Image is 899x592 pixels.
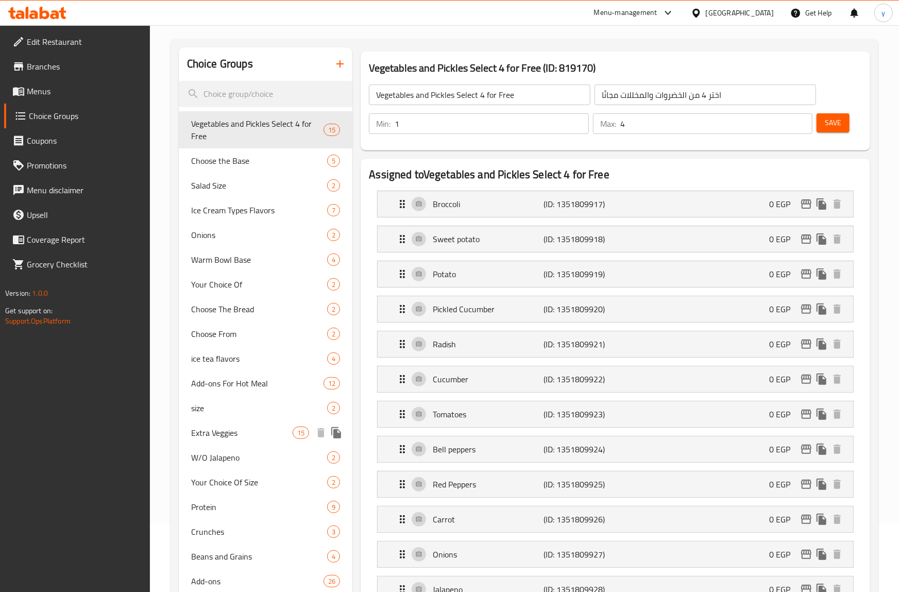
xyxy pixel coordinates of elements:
[799,336,814,352] button: edit
[769,268,799,280] p: 0 EGP
[706,7,774,19] div: [GEOGRAPHIC_DATA]
[327,303,340,315] div: Choices
[378,226,853,252] div: Expand
[328,255,340,265] span: 4
[369,60,862,76] h3: Vegetables and Pickles Select 4 for Free (ID: 819170)
[327,253,340,266] div: Choices
[187,56,253,72] h2: Choice Groups
[328,181,340,191] span: 2
[799,231,814,247] button: edit
[191,229,327,241] span: Onions
[179,173,353,198] div: Salad Size2
[544,478,617,490] p: (ID: 1351809925)
[328,305,340,314] span: 2
[179,272,353,297] div: Your Choice Of2
[4,104,150,128] a: Choice Groups
[814,266,829,282] button: duplicate
[327,204,340,216] div: Choices
[433,408,543,420] p: Tomatoes
[829,301,845,317] button: delete
[4,202,150,227] a: Upsell
[769,443,799,455] p: 0 EGP
[544,443,617,455] p: (ID: 1351809924)
[328,329,340,339] span: 2
[27,60,142,73] span: Branches
[191,303,327,315] span: Choose The Bread
[376,117,391,130] p: Min:
[769,513,799,526] p: 0 EGP
[594,7,657,19] div: Menu-management
[5,314,71,328] a: Support.OpsPlatform
[191,402,327,414] span: size
[327,402,340,414] div: Choices
[327,155,340,167] div: Choices
[369,187,862,222] li: Expand
[544,408,617,420] p: (ID: 1351809923)
[829,371,845,387] button: delete
[829,231,845,247] button: delete
[179,322,353,346] div: Choose From2
[799,477,814,492] button: edit
[544,198,617,210] p: (ID: 1351809917)
[544,338,617,350] p: (ID: 1351809921)
[544,373,617,385] p: (ID: 1351809922)
[179,81,353,107] input: search
[27,209,142,221] span: Upsell
[829,336,845,352] button: delete
[769,548,799,561] p: 0 EGP
[324,379,340,388] span: 12
[799,547,814,562] button: edit
[179,445,353,470] div: W/O Jalapeno2
[191,204,327,216] span: Ice Cream Types Flavors
[191,575,324,587] span: Add-ons
[814,547,829,562] button: duplicate
[544,303,617,315] p: (ID: 1351809920)
[179,495,353,519] div: Protein9
[369,362,862,397] li: Expand
[799,407,814,422] button: edit
[328,280,340,290] span: 2
[814,336,829,352] button: duplicate
[799,196,814,212] button: edit
[814,442,829,457] button: duplicate
[829,512,845,527] button: delete
[814,512,829,527] button: duplicate
[179,111,353,148] div: Vegetables and Pickles Select 4 for Free15
[293,427,309,439] div: Choices
[32,286,48,300] span: 1.0.0
[327,476,340,488] div: Choices
[327,451,340,464] div: Choices
[799,266,814,282] button: edit
[814,231,829,247] button: duplicate
[433,268,543,280] p: Potato
[27,36,142,48] span: Edit Restaurant
[814,407,829,422] button: duplicate
[369,502,862,537] li: Expand
[4,153,150,178] a: Promotions
[293,428,309,438] span: 15
[328,230,340,240] span: 2
[378,331,853,357] div: Expand
[817,113,850,132] button: Save
[191,526,327,538] span: Crunches
[179,223,353,247] div: Onions2
[27,159,142,172] span: Promotions
[191,451,327,464] span: W/O Jalapeno
[27,233,142,246] span: Coverage Report
[4,252,150,277] a: Grocery Checklist
[433,443,543,455] p: Bell peppers
[829,407,845,422] button: delete
[324,125,340,135] span: 15
[369,397,862,432] li: Expand
[378,471,853,497] div: Expand
[600,117,616,130] p: Max:
[191,155,327,167] span: Choose the Base
[324,124,340,136] div: Choices
[4,79,150,104] a: Menus
[4,54,150,79] a: Branches
[799,442,814,457] button: edit
[191,550,327,563] span: Beans and Grains
[829,477,845,492] button: delete
[4,178,150,202] a: Menu disclaimer
[27,134,142,147] span: Coupons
